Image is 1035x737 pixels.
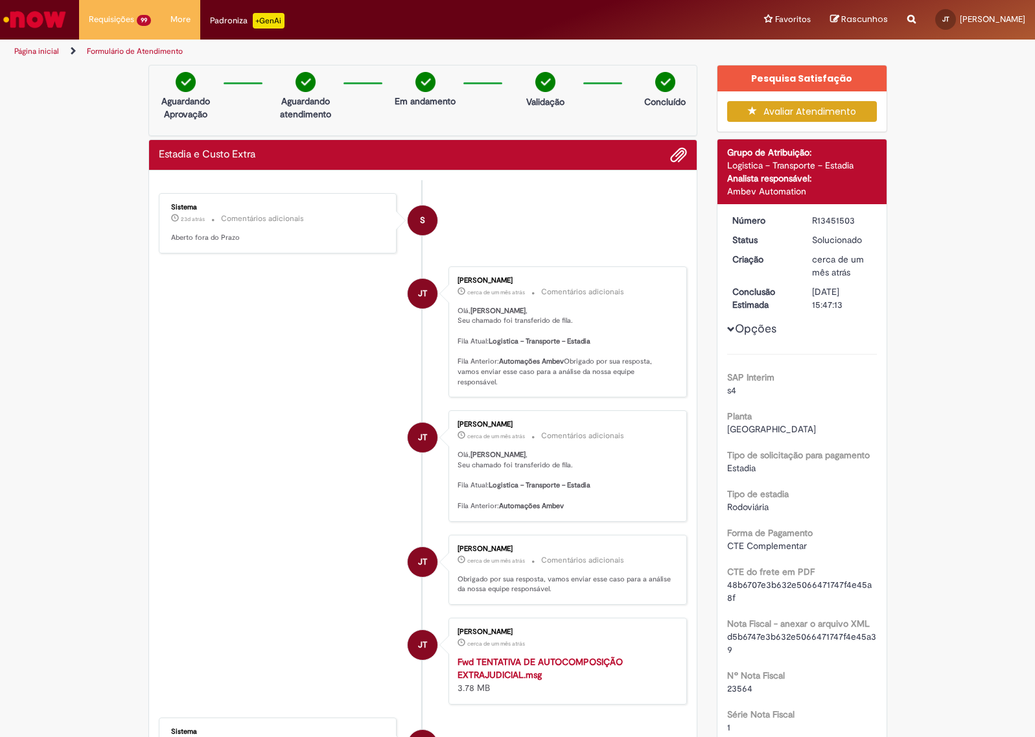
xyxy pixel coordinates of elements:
[541,430,624,441] small: Comentários adicionais
[812,214,872,227] div: R13451503
[727,721,730,733] span: 1
[727,423,816,435] span: [GEOGRAPHIC_DATA]
[942,15,949,23] span: JT
[489,480,590,490] b: Logistica – Transporte – Estadia
[535,72,555,92] img: check-circle-green.png
[154,95,217,121] p: Aguardando Aprovação
[418,422,427,453] span: JT
[181,215,205,223] time: 09/09/2025 09:19:55
[644,95,686,108] p: Concluído
[727,172,877,185] div: Analista responsável:
[458,628,673,636] div: [PERSON_NAME]
[395,95,456,108] p: Em andamento
[727,159,877,172] div: Logistica – Transporte – Estadia
[458,421,673,428] div: [PERSON_NAME]
[727,462,756,474] span: Estadia
[458,306,673,388] p: Olá, , Seu chamado foi transferido de fila. Fila Atual: Fila Anterior: Obrigado por sua resposta,...
[812,253,864,278] time: 27/08/2025 10:32:54
[14,46,59,56] a: Página inicial
[467,557,525,565] time: 27/08/2025 20:09:41
[812,253,864,278] span: cerca de um mês atrás
[467,432,525,440] time: 27/08/2025 20:09:42
[775,13,811,26] span: Favoritos
[499,501,564,511] b: Automações Ambev
[727,631,876,655] span: d5b6747e3b632e5066471747f4e45a39
[408,205,437,235] div: System
[253,13,285,29] p: +GenAi
[727,488,789,500] b: Tipo de estadia
[727,146,877,159] div: Grupo de Atribuição:
[458,574,673,594] p: Obrigado por sua resposta, vamos enviar esse caso para a análise da nossa equipe responsável.
[727,371,774,383] b: SAP Interim
[960,14,1025,25] span: [PERSON_NAME]
[541,287,624,298] small: Comentários adicionais
[170,13,191,26] span: More
[727,540,807,552] span: CTE Complementar
[408,547,437,577] div: Julio thereza
[471,306,526,316] b: [PERSON_NAME]
[296,72,316,92] img: check-circle-green.png
[489,336,590,346] b: Logistica – Transporte – Estadia
[471,450,526,460] b: [PERSON_NAME]
[655,72,675,92] img: check-circle-green.png
[467,640,525,648] time: 27/08/2025 20:09:03
[727,449,870,461] b: Tipo de solicitação para pagamento
[727,683,752,694] span: 23564
[210,13,285,29] div: Padroniza
[458,656,623,681] a: Fwd TENTATIVA DE AUTOCOMPOSIÇÃO EXTRAJUDICIAL.msg
[830,14,888,26] a: Rascunhos
[159,149,255,161] h2: Estadia e Custo Extra Histórico de tíquete
[670,146,687,163] button: Adicionar anexos
[458,277,673,285] div: [PERSON_NAME]
[467,288,525,296] time: 27/08/2025 20:09:42
[89,13,134,26] span: Requisições
[541,555,624,566] small: Comentários adicionais
[181,215,205,223] span: 23d atrás
[841,13,888,25] span: Rascunhos
[171,728,387,736] div: Sistema
[418,278,427,309] span: JT
[408,630,437,660] div: Julio thereza
[727,384,736,396] span: s4
[526,95,564,108] p: Validação
[274,95,337,121] p: Aguardando atendimento
[467,432,525,440] span: cerca de um mês atrás
[727,566,815,578] b: CTE do frete em PDF
[418,546,427,578] span: JT
[727,501,769,513] span: Rodoviária
[87,46,183,56] a: Formulário de Atendimento
[727,410,752,422] b: Planta
[137,15,151,26] span: 99
[727,579,872,603] span: 48b6707e3b632e5066471747f4e45a8f
[176,72,196,92] img: check-circle-green.png
[171,233,387,243] p: Aberto fora do Prazo
[1,6,68,32] img: ServiceNow
[812,253,872,279] div: 27/08/2025 10:32:54
[499,357,564,366] b: Automações Ambev
[723,214,802,227] dt: Número
[723,285,802,311] dt: Conclusão Estimada
[415,72,436,92] img: check-circle-green.png
[467,640,525,648] span: cerca de um mês atrás
[723,233,802,246] dt: Status
[717,65,887,91] div: Pesquisa Satisfação
[467,557,525,565] span: cerca de um mês atrás
[727,708,795,720] b: Série Nota Fiscal
[727,527,813,539] b: Forma de Pagamento
[221,213,304,224] small: Comentários adicionais
[812,233,872,246] div: Solucionado
[467,288,525,296] span: cerca de um mês atrás
[458,655,673,694] div: 3.78 MB
[418,629,427,661] span: JT
[408,279,437,309] div: Julio thereza
[727,185,877,198] div: Ambev Automation
[171,204,387,211] div: Sistema
[723,253,802,266] dt: Criação
[458,450,673,511] p: Olá, , Seu chamado foi transferido de fila. Fila Atual: Fila Anterior:
[420,205,425,236] span: S
[812,285,872,311] div: [DATE] 15:47:13
[727,618,870,629] b: Nota Fiscal - anexar o arquivo XML
[727,101,877,122] button: Avaliar Atendimento
[458,545,673,553] div: [PERSON_NAME]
